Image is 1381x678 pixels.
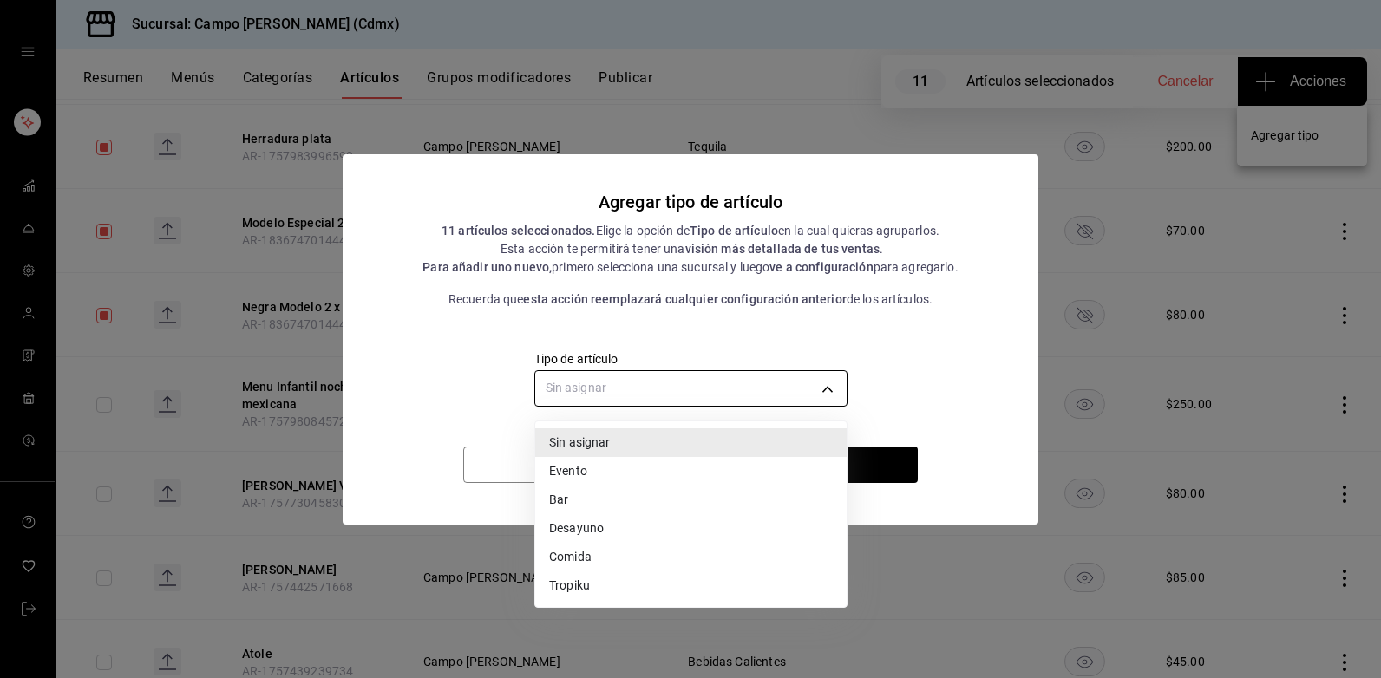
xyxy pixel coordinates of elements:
[535,514,847,543] li: Desayuno
[535,428,847,457] li: Sin asignar
[535,457,847,486] li: Evento
[535,543,847,571] li: Comida
[535,571,847,600] li: Tropiku
[535,486,847,514] li: Bar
